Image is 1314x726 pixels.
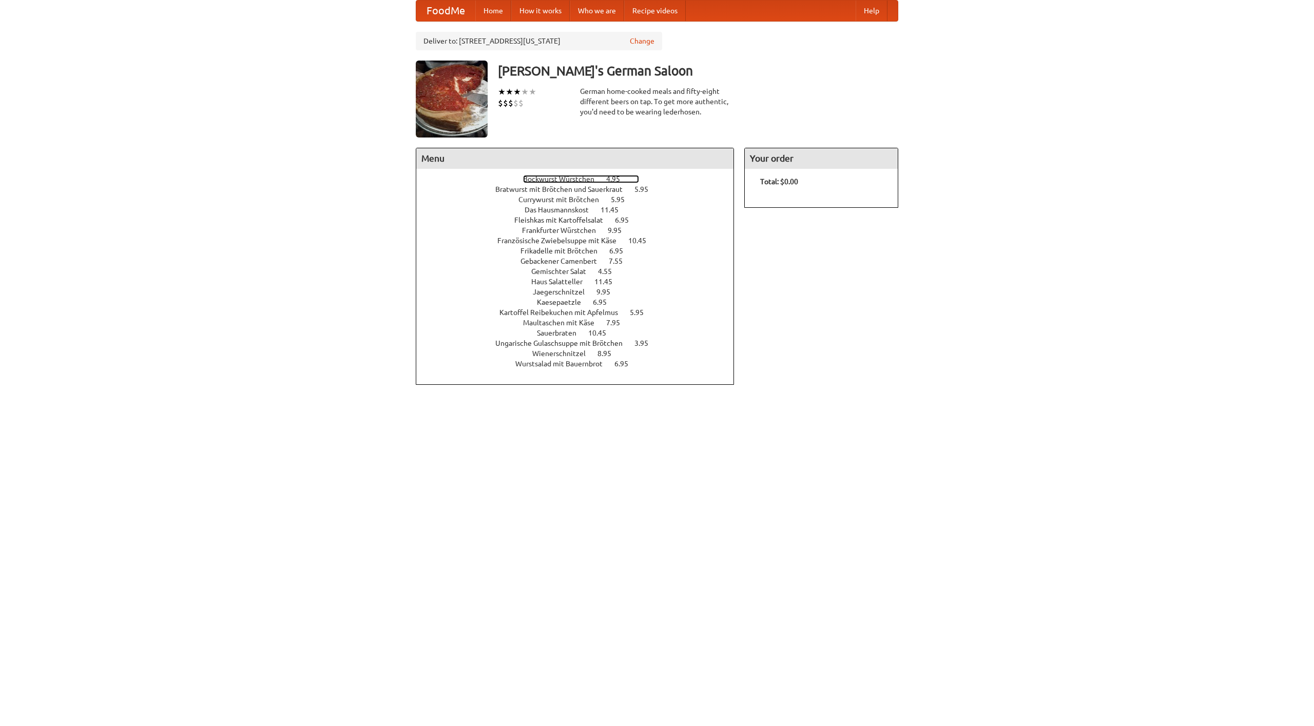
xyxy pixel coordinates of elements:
[515,360,647,368] a: Wurstsalad mit Bauernbrot 6.95
[606,175,630,183] span: 4.95
[523,319,639,327] a: Maultaschen mit Käse 7.95
[518,97,524,109] li: $
[520,247,608,255] span: Frikadelle mit Brötchen
[498,61,898,81] h3: [PERSON_NAME]'s German Saloon
[475,1,511,21] a: Home
[580,86,734,117] div: German home-cooked meals and fifty-eight different beers on tap. To get more authentic, you'd nee...
[531,267,596,276] span: Gemischter Salat
[570,1,624,21] a: Who we are
[537,329,625,337] a: Sauerbraten 10.45
[537,329,587,337] span: Sauerbraten
[532,349,630,358] a: Wienerschnitzel 8.95
[523,175,605,183] span: Bockwurst Würstchen
[514,216,613,224] span: Fleishkas mit Kartoffelsalat
[514,216,648,224] a: Fleishkas mit Kartoffelsalat 6.95
[520,257,642,265] a: Gebackener Camenbert 7.55
[593,298,617,306] span: 6.95
[630,36,654,46] a: Change
[611,195,635,204] span: 5.95
[634,185,659,193] span: 5.95
[609,247,633,255] span: 6.95
[495,185,633,193] span: Bratwurst mit Brötchen und Sauerkraut
[525,206,637,214] a: Das Hausmannskost 11.45
[513,97,518,109] li: $
[760,178,798,186] b: Total: $0.00
[529,86,536,97] li: ★
[745,148,898,169] h4: Your order
[495,339,667,347] a: Ungarische Gulaschsuppe mit Brötchen 3.95
[506,86,513,97] li: ★
[499,308,663,317] a: Kartoffel Reibekuchen mit Apfelmus 5.95
[416,61,488,138] img: angular.jpg
[615,216,639,224] span: 6.95
[499,308,628,317] span: Kartoffel Reibekuchen mit Apfelmus
[624,1,686,21] a: Recipe videos
[608,226,632,234] span: 9.95
[522,226,606,234] span: Frankfurter Würstchen
[634,339,659,347] span: 3.95
[596,288,621,296] span: 9.95
[498,97,503,109] li: $
[521,86,529,97] li: ★
[518,195,609,204] span: Currywurst mit Brötchen
[498,86,506,97] li: ★
[537,298,626,306] a: Kaesepaetzle 6.95
[532,349,596,358] span: Wienerschnitzel
[520,257,607,265] span: Gebackener Camenbert
[533,288,595,296] span: Jaegerschnitzel
[523,319,605,327] span: Maultaschen mit Käse
[856,1,887,21] a: Help
[594,278,623,286] span: 11.45
[503,97,508,109] li: $
[508,97,513,109] li: $
[513,86,521,97] li: ★
[601,206,629,214] span: 11.45
[588,329,616,337] span: 10.45
[515,360,613,368] span: Wurstsalad mit Bauernbrot
[533,288,629,296] a: Jaegerschnitzel 9.95
[495,339,633,347] span: Ungarische Gulaschsuppe mit Brötchen
[525,206,599,214] span: Das Hausmannskost
[416,1,475,21] a: FoodMe
[537,298,591,306] span: Kaesepaetzle
[416,32,662,50] div: Deliver to: [STREET_ADDRESS][US_STATE]
[518,195,644,204] a: Currywurst mit Brötchen 5.95
[531,278,593,286] span: Haus Salatteller
[522,226,641,234] a: Frankfurter Würstchen 9.95
[497,237,627,245] span: Französische Zwiebelsuppe mit Käse
[628,237,656,245] span: 10.45
[520,247,642,255] a: Frikadelle mit Brötchen 6.95
[497,237,665,245] a: Französische Zwiebelsuppe mit Käse 10.45
[630,308,654,317] span: 5.95
[609,257,633,265] span: 7.55
[511,1,570,21] a: How it works
[495,185,667,193] a: Bratwurst mit Brötchen und Sauerkraut 5.95
[523,175,639,183] a: Bockwurst Würstchen 4.95
[597,349,622,358] span: 8.95
[614,360,639,368] span: 6.95
[531,267,631,276] a: Gemischter Salat 4.55
[416,148,733,169] h4: Menu
[531,278,631,286] a: Haus Salatteller 11.45
[598,267,622,276] span: 4.55
[606,319,630,327] span: 7.95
